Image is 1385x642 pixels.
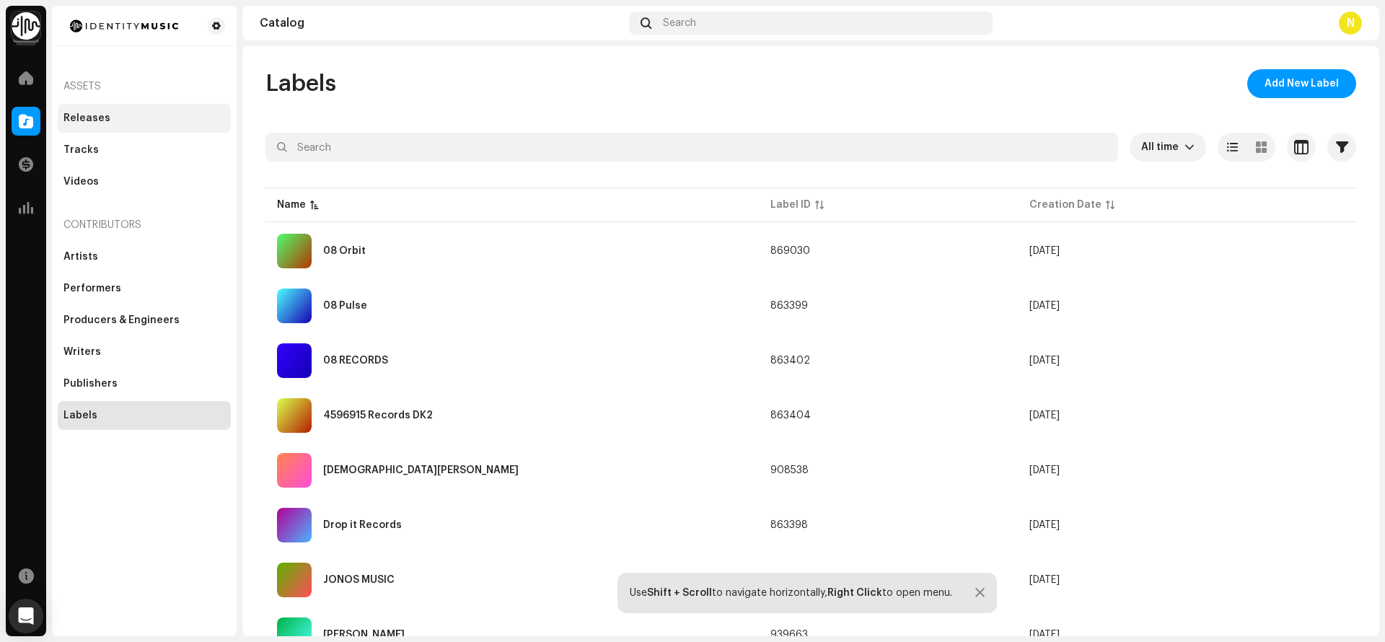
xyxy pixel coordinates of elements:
[1265,69,1339,98] span: Add New Label
[1029,575,1060,585] span: Oct 8, 2024
[9,599,43,633] div: Open Intercom Messenger
[323,520,402,530] div: Drop it Records
[770,356,810,366] span: 863402
[58,338,231,366] re-m-nav-item: Writers
[12,12,40,40] img: 0f74c21f-6d1c-4dbc-9196-dbddad53419e
[770,465,809,475] span: 908538
[58,401,231,430] re-m-nav-item: Labels
[647,588,712,598] strong: Shift + Scroll
[323,575,395,585] div: JONOS MUSIC
[1247,69,1356,98] button: Add New Label
[58,167,231,196] re-m-nav-item: Videos
[323,246,366,256] div: 08 Orbit
[63,283,121,294] div: Performers
[58,136,231,164] re-m-nav-item: Tracks
[323,630,405,640] div: Linus Lundquist
[63,315,180,326] div: Producers & Engineers
[58,369,231,398] re-m-nav-item: Publishers
[770,630,808,640] span: 939663
[58,69,231,104] re-a-nav-header: Assets
[265,69,336,98] span: Labels
[58,104,231,133] re-m-nav-item: Releases
[323,356,388,366] div: 08 RECORDS
[1339,12,1362,35] div: N
[277,198,306,212] div: Name
[1029,356,1060,366] span: Oct 8, 2024
[63,251,98,263] div: Artists
[58,274,231,303] re-m-nav-item: Performers
[63,17,185,35] img: 185c913a-8839-411b-a7b9-bf647bcb215e
[827,588,882,598] strong: Right Click
[63,410,97,421] div: Labels
[630,587,952,599] div: Use to navigate horizontally, to open menu.
[58,242,231,271] re-m-nav-item: Artists
[1029,198,1102,212] div: Creation Date
[663,17,696,29] span: Search
[1141,133,1184,162] span: All time
[63,176,99,188] div: Videos
[770,246,810,256] span: 869030
[1029,465,1060,475] span: Dec 29, 2024
[265,133,1118,162] input: Search
[1029,520,1060,530] span: Oct 8, 2024
[63,346,101,358] div: Writers
[58,306,231,335] re-m-nav-item: Producers & Engineers
[770,410,811,421] span: 863404
[1029,630,1060,640] span: Feb 26, 2025
[770,520,808,530] span: 863398
[770,301,808,311] span: 863399
[1029,301,1060,311] span: Oct 8, 2024
[323,301,367,311] div: 08 Pulse
[260,17,623,29] div: Catalog
[63,378,118,390] div: Publishers
[323,410,433,421] div: 4596915 Records DK2
[323,465,519,475] div: Christian Alsemgeest
[770,198,811,212] div: Label ID
[1184,133,1195,162] div: dropdown trigger
[1029,246,1060,256] span: Oct 24, 2024
[63,113,110,124] div: Releases
[63,144,99,156] div: Tracks
[58,208,231,242] re-a-nav-header: Contributors
[1029,410,1060,421] span: Oct 8, 2024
